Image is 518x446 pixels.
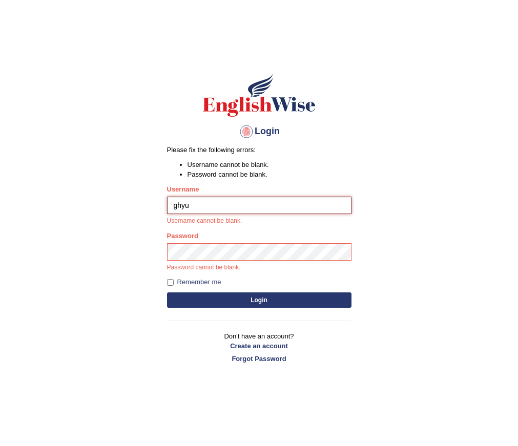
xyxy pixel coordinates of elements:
[167,277,221,287] label: Remember me
[167,354,351,364] a: Forgot Password
[167,341,351,351] a: Create an account
[188,160,351,169] li: Username cannot be blank.
[167,184,199,194] label: Username
[201,72,318,118] img: Logo of English Wise sign in for intelligent practice with AI
[167,331,351,363] p: Don't have an account?
[167,217,351,226] p: Username cannot be blank.
[167,263,351,272] p: Password cannot be blank.
[167,292,351,308] button: Login
[167,123,351,140] h4: Login
[167,145,351,155] p: Please fix the following errors:
[188,169,351,179] li: Password cannot be blank.
[167,279,174,286] input: Remember me
[167,231,198,241] label: Password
